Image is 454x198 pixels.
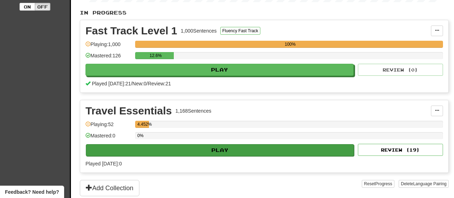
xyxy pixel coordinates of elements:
div: 4.452% [137,121,149,128]
p: In Progress [80,9,449,16]
div: Fast Track Level 1 [85,26,177,36]
button: DeleteLanguage Pairing [399,180,449,188]
div: 1,168 Sentences [176,107,211,114]
button: Add Collection [80,180,139,196]
button: Review (0) [358,64,443,76]
span: New: 0 [132,81,146,86]
span: / [146,81,148,86]
div: 100% [137,41,443,48]
div: 1,000 Sentences [181,27,217,34]
button: Fluency Fast Track [220,27,260,35]
div: Mastered: 126 [85,52,132,64]
button: Off [35,3,50,11]
span: Review: 21 [148,81,171,86]
span: Played [DATE]: 0 [85,161,122,166]
button: Review (19) [358,144,443,156]
button: Play [86,144,354,156]
span: Played [DATE]: 21 [92,81,131,86]
span: Open feedback widget [5,188,59,196]
span: Language Pairing [413,181,447,186]
div: Mastered: 0 [85,132,132,144]
div: 12.6% [137,52,174,59]
button: Play [85,64,354,76]
button: On [20,3,35,11]
div: Travel Essentials [85,106,172,116]
div: Playing: 52 [85,121,132,132]
div: Playing: 1,000 [85,41,132,52]
span: / [131,81,132,86]
span: Progress [375,181,392,186]
button: ResetProgress [362,180,394,188]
